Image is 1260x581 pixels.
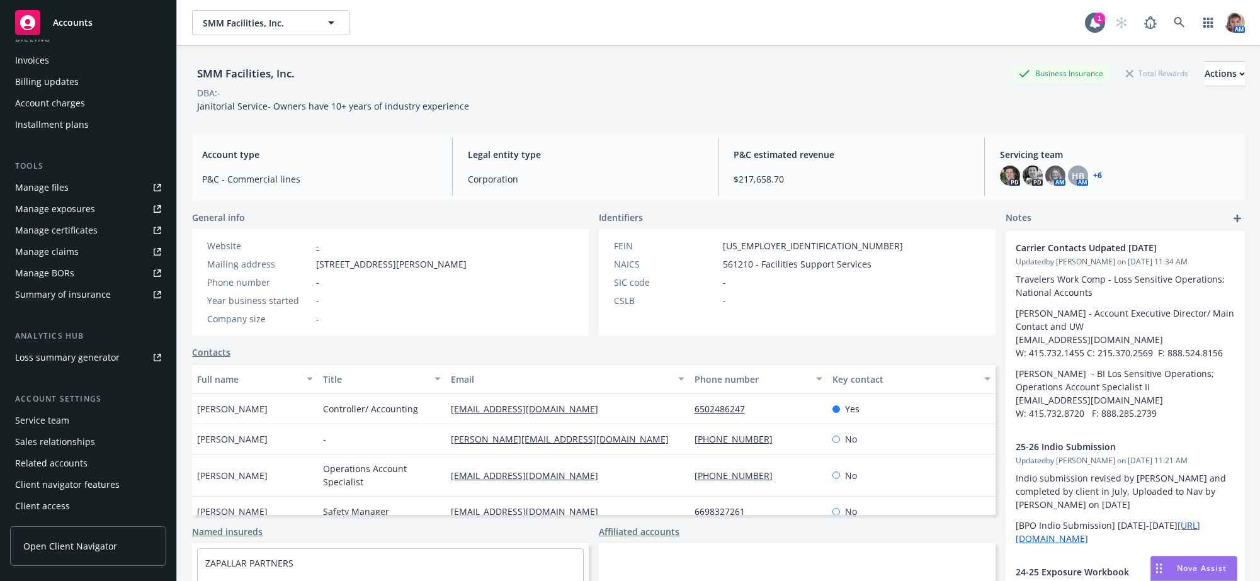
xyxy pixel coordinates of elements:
a: Installment plans [10,115,166,135]
div: Email [451,373,670,386]
a: [EMAIL_ADDRESS][DOMAIN_NAME] [451,505,608,517]
div: 1 [1094,13,1105,24]
a: Accounts [10,5,166,40]
span: Manage exposures [10,199,166,219]
img: photo [1225,13,1245,33]
a: Search [1167,10,1192,35]
div: Tools [10,160,166,172]
div: Manage claims [15,242,79,262]
a: [EMAIL_ADDRESS][DOMAIN_NAME] [451,403,608,415]
span: Updated by [PERSON_NAME] on [DATE] 11:21 AM [1016,455,1235,466]
span: Nova Assist [1177,563,1227,573]
p: [PERSON_NAME] - BI Los Sensitive Operations; Operations Account Specialist II [EMAIL_ADDRESS][DOM... [1016,367,1235,420]
a: Affiliated accounts [599,525,679,538]
div: Manage files [15,178,69,198]
a: +6 [1093,172,1102,179]
div: CSLB [614,294,718,307]
div: Key contact [832,373,977,386]
a: Billing updates [10,72,166,92]
div: Carrier Contacts Udpated [DATE]Updatedby [PERSON_NAME] on [DATE] 11:34 AMTravelers Work Comp - Lo... [1006,231,1245,430]
div: DBA: - [197,86,220,99]
div: Year business started [207,294,311,307]
span: Controller/ Accounting [323,402,418,415]
div: 25-26 Indio SubmissionUpdatedby [PERSON_NAME] on [DATE] 11:21 AMIndio submission revised by [PERS... [1006,430,1245,555]
span: [PERSON_NAME] [197,432,268,446]
span: - [316,276,319,289]
a: Manage certificates [10,220,166,240]
img: photo [1045,166,1065,186]
div: Billing updates [15,72,79,92]
a: Switch app [1196,10,1221,35]
a: Account charges [10,93,166,113]
div: Title [323,373,427,386]
span: Legal entity type [468,148,703,161]
span: Open Client Navigator [23,539,117,553]
span: P&C estimated revenue [734,148,969,161]
div: Analytics hub [10,330,166,342]
div: Installment plans [15,115,89,135]
a: Invoices [10,50,166,71]
a: Manage BORs [10,263,166,283]
span: Updated by [PERSON_NAME] on [DATE] 11:34 AM [1016,256,1235,268]
button: Title [318,364,446,394]
span: Servicing team [1000,148,1235,161]
a: Loss summary generator [10,347,166,368]
span: General info [192,211,245,224]
a: [EMAIL_ADDRESS][DOMAIN_NAME] [451,470,608,482]
span: Janitorial Service- Owners have 10+ years of industry experience [197,100,469,112]
p: [BPO Indio Submission] [DATE]-[DATE] [1016,519,1235,545]
button: SMM Facilities, Inc. [192,10,349,35]
span: 561210 - Facilities Support Services [723,257,871,271]
div: Phone number [695,373,809,386]
a: [PHONE_NUMBER] [695,433,783,445]
button: Key contact [827,364,996,394]
a: [PERSON_NAME][EMAIL_ADDRESS][DOMAIN_NAME] [451,433,679,445]
div: Summary of insurance [15,285,111,305]
span: P&C - Commercial lines [202,172,437,186]
a: Manage claims [10,242,166,262]
span: Operations Account Specialist [323,462,441,488]
div: Service team [15,410,69,431]
a: Named insureds [192,525,263,538]
div: FEIN [614,239,718,252]
span: SMM Facilities, Inc. [203,16,312,30]
button: Actions [1205,61,1245,86]
a: Client navigator features [10,475,166,495]
a: 6698327261 [695,505,755,517]
span: No [845,432,857,446]
span: Carrier Contacts Udpated [DATE] [1016,241,1202,254]
p: [PERSON_NAME] - Account Executive Director/ Main Contact and UW [EMAIL_ADDRESS][DOMAIN_NAME] W: 4... [1016,307,1235,359]
button: Full name [192,364,318,394]
div: Phone number [207,276,311,289]
span: Yes [845,402,860,415]
div: Full name [197,373,299,386]
button: Nova Assist [1150,556,1237,581]
a: Start snowing [1109,10,1134,35]
a: Manage files [10,178,166,198]
img: photo [1023,166,1043,186]
div: Related accounts [15,453,88,473]
span: - [316,294,319,307]
a: Report a Bug [1138,10,1163,35]
div: Client navigator features [15,475,120,495]
div: Total Rewards [1120,65,1195,81]
span: - [323,432,326,446]
div: Manage exposures [15,199,95,219]
span: - [723,276,726,289]
span: Safety Manager [323,505,389,518]
span: Accounts [53,18,93,28]
span: [US_EMPLOYER_IDENTIFICATION_NUMBER] [723,239,903,252]
div: NAICS [614,257,718,271]
a: 6502486247 [695,403,755,415]
div: Drag to move [1151,556,1167,580]
a: add [1230,211,1245,226]
span: No [845,505,857,518]
div: Website [207,239,311,252]
span: [PERSON_NAME] [197,469,268,482]
div: Account settings [10,393,166,405]
span: $217,658.70 [734,172,969,186]
img: photo [1000,166,1020,186]
a: Sales relationships [10,432,166,452]
span: Identifiers [599,211,643,224]
span: Account type [202,148,437,161]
